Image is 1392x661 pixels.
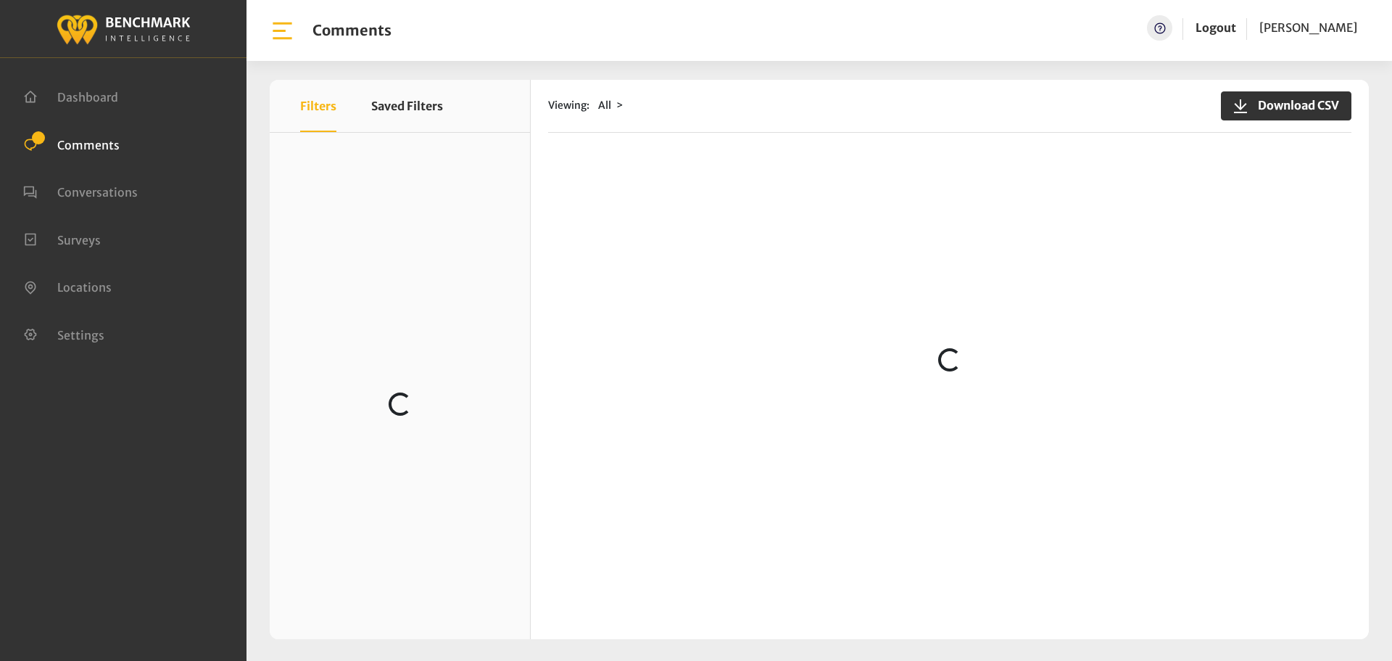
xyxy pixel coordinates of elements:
span: Surveys [57,232,101,247]
a: Settings [23,327,104,341]
a: Comments [23,136,120,151]
span: [PERSON_NAME] [1259,20,1357,35]
span: Comments [57,137,120,152]
a: Surveys [23,231,101,246]
a: Dashboard [23,89,118,103]
span: All [598,99,611,112]
span: Locations [57,280,112,295]
img: benchmark [56,11,191,46]
button: Download CSV [1221,91,1351,120]
span: Viewing: [548,98,589,113]
a: Conversations [23,184,138,198]
span: Download CSV [1249,97,1339,114]
button: Saved Filters [371,80,443,132]
a: Logout [1196,15,1236,41]
img: bar [270,18,295,44]
span: Dashboard [57,90,118,104]
button: Filters [300,80,336,132]
span: Settings [57,327,104,342]
a: Logout [1196,20,1236,35]
a: Locations [23,279,112,293]
a: [PERSON_NAME] [1259,15,1357,41]
span: Conversations [57,185,138,200]
h1: Comments [312,22,391,39]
